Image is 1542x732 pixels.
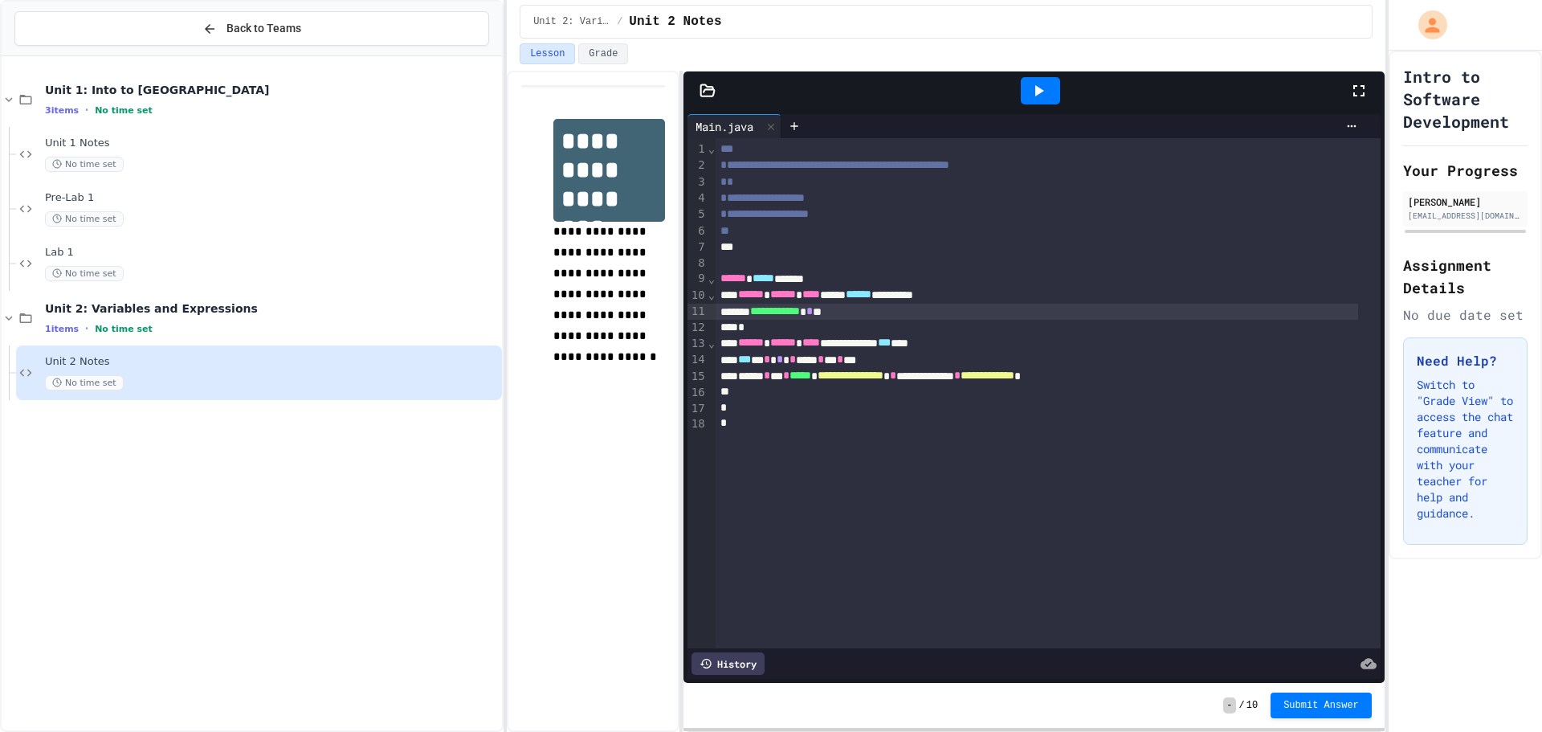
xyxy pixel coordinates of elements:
[687,271,708,287] div: 9
[14,11,489,46] button: Back to Teams
[1246,699,1258,712] span: 10
[45,355,499,369] span: Unit 2 Notes
[45,246,499,260] span: Lab 1
[45,301,499,316] span: Unit 2: Variables and Expressions
[45,137,499,150] span: Unit 1 Notes
[1403,65,1528,133] h1: Intro to Software Development
[1417,351,1514,370] h3: Need Help?
[1403,305,1528,325] div: No due date set
[1403,254,1528,299] h2: Assignment Details
[1417,377,1514,521] p: Switch to "Grade View" to access the chat feature and communicate with your teacher for help and ...
[687,336,708,352] div: 13
[1401,6,1451,43] div: My Account
[708,288,716,301] span: Fold line
[687,288,708,304] div: 10
[85,104,88,117] span: •
[687,157,708,174] div: 2
[45,157,124,172] span: No time set
[687,369,708,385] div: 15
[95,324,153,334] span: No time set
[226,20,301,37] span: Back to Teams
[687,320,708,336] div: 12
[1223,697,1235,714] span: -
[1408,194,1523,209] div: [PERSON_NAME]
[691,652,765,675] div: History
[687,385,708,401] div: 16
[687,239,708,256] div: 7
[617,15,622,28] span: /
[45,266,124,281] span: No time set
[687,352,708,368] div: 14
[1403,159,1528,182] h2: Your Progress
[708,272,716,285] span: Fold line
[1408,210,1523,222] div: [EMAIL_ADDRESS][DOMAIN_NAME]
[45,375,124,391] span: No time set
[1283,699,1359,712] span: Submit Answer
[45,211,124,227] span: No time set
[95,105,153,116] span: No time set
[687,174,708,190] div: 3
[687,207,708,223] div: 5
[533,15,610,28] span: Unit 2: Variables and Expressions
[1239,699,1245,712] span: /
[687,223,708,239] div: 6
[687,304,708,320] div: 11
[629,12,721,31] span: Unit 2 Notes
[45,191,499,205] span: Pre-Lab 1
[85,322,88,335] span: •
[687,114,781,138] div: Main.java
[687,190,708,207] div: 4
[1271,693,1372,718] button: Submit Answer
[520,43,575,64] button: Lesson
[45,105,79,116] span: 3 items
[687,256,708,272] div: 8
[45,324,79,334] span: 1 items
[687,118,761,135] div: Main.java
[687,401,708,417] div: 17
[687,416,708,432] div: 18
[708,337,716,350] span: Fold line
[708,142,716,155] span: Fold line
[45,83,499,97] span: Unit 1: Into to [GEOGRAPHIC_DATA]
[687,141,708,157] div: 1
[578,43,628,64] button: Grade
